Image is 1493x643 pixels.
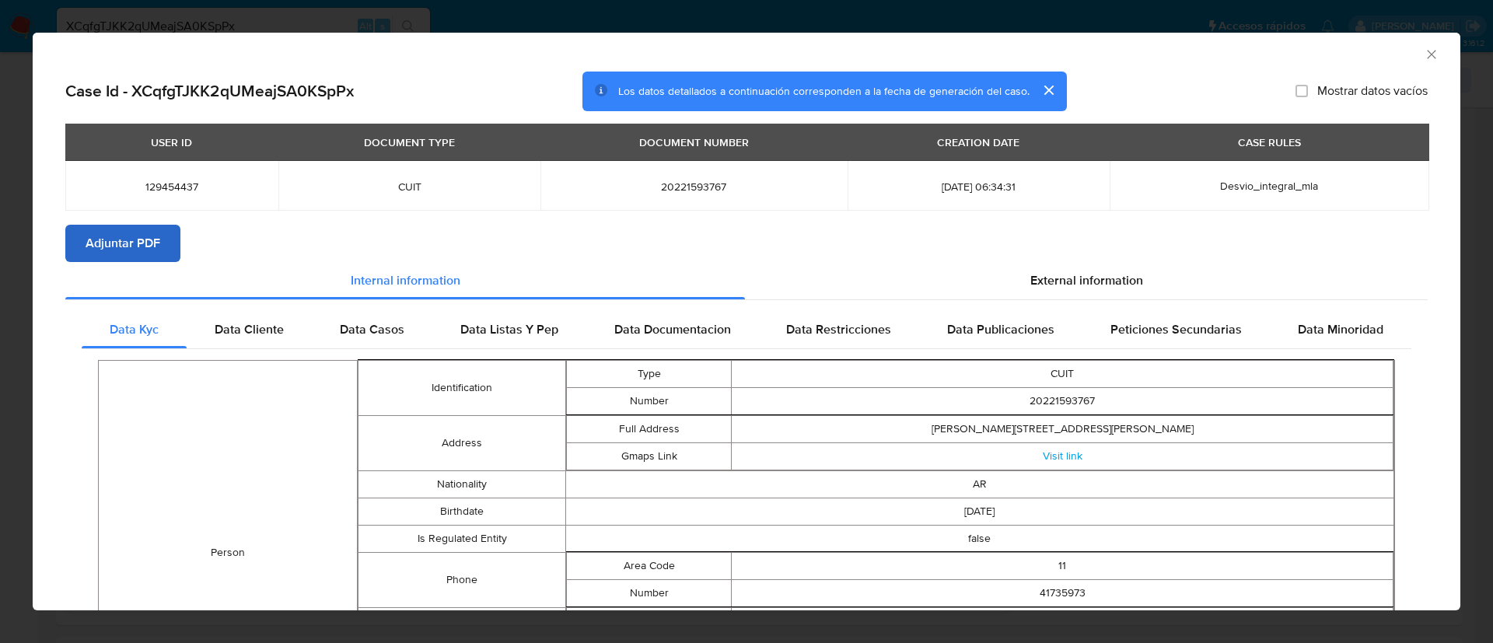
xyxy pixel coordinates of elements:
td: 22159376 [732,607,1393,634]
span: Internal information [351,271,460,289]
a: Visit link [1043,448,1082,463]
input: Mostrar datos vacíos [1295,85,1308,97]
td: Gmaps Link [566,442,732,470]
td: Phone [358,552,565,607]
span: Data Cliente [215,320,284,338]
span: Data Kyc [110,320,159,338]
td: Identification [358,360,565,415]
div: closure-recommendation-modal [33,33,1460,610]
button: cerrar [1030,72,1067,109]
span: Desvio_integral_mla [1220,178,1318,194]
td: 41735973 [732,579,1393,606]
td: Birthdate [358,498,565,525]
td: Nationality [358,470,565,498]
td: AR [565,470,1393,498]
div: DOCUMENT TYPE [355,129,464,156]
span: 20221593767 [559,180,828,194]
td: false [565,525,1393,552]
td: Full Address [566,415,732,442]
span: [DATE] 06:34:31 [866,180,1092,194]
td: Address [358,415,565,470]
span: Data Restricciones [786,320,891,338]
td: Type [566,360,732,387]
td: Area Code [566,552,732,579]
div: CREATION DATE [928,129,1029,156]
td: 11 [732,552,1393,579]
span: Mostrar datos vacíos [1317,83,1428,99]
td: CUIT [732,360,1393,387]
td: Number [566,607,732,634]
h2: Case Id - XCqfgTJKK2qUMeajSA0KSpPx [65,81,354,101]
span: Data Casos [340,320,404,338]
div: Detailed internal info [82,311,1411,348]
td: 20221593767 [732,387,1393,414]
span: External information [1030,271,1143,289]
span: Adjuntar PDF [86,226,160,260]
td: [PERSON_NAME][STREET_ADDRESS][PERSON_NAME] [732,415,1393,442]
button: Adjuntar PDF [65,225,180,262]
td: [DATE] [565,498,1393,525]
span: Data Listas Y Pep [460,320,558,338]
div: Detailed info [65,262,1428,299]
span: 129454437 [84,180,260,194]
td: Is Regulated Entity [358,525,565,552]
div: CASE RULES [1229,129,1310,156]
span: Data Minoridad [1298,320,1383,338]
div: USER ID [142,129,201,156]
span: Peticiones Secundarias [1110,320,1242,338]
button: Cerrar ventana [1424,47,1438,61]
span: Data Publicaciones [947,320,1054,338]
td: Number [566,387,732,414]
span: CUIT [297,180,523,194]
span: Los datos detallados a continuación corresponden a la fecha de generación del caso. [618,83,1030,99]
div: DOCUMENT NUMBER [630,129,758,156]
span: Data Documentacion [614,320,731,338]
td: Number [566,579,732,606]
